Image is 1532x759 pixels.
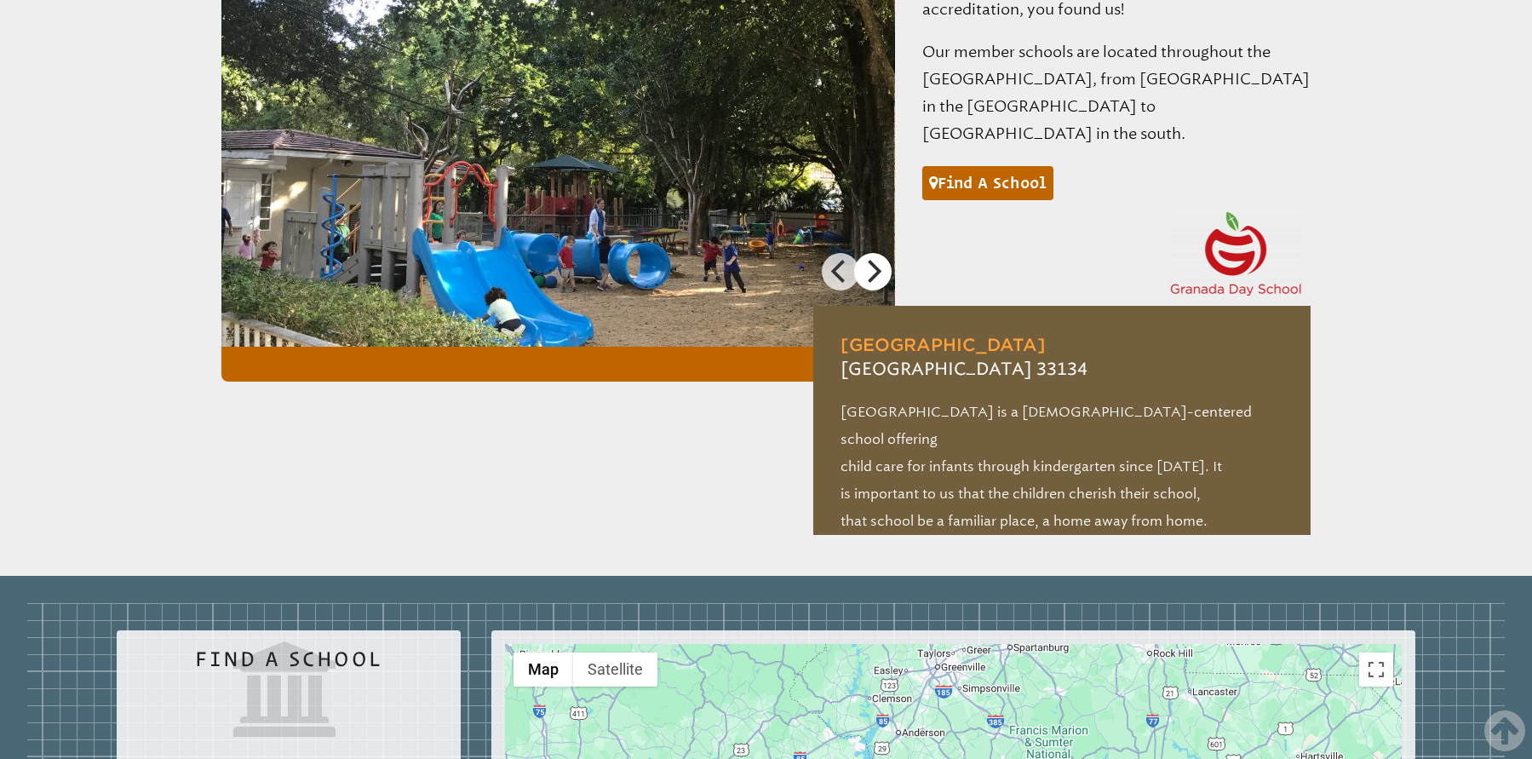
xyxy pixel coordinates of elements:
button: Next [854,253,892,290]
p: Our member schools are located throughout the [GEOGRAPHIC_DATA], from [GEOGRAPHIC_DATA] in the [G... [922,38,1311,147]
a: Find a school [922,166,1053,200]
button: Show satellite imagery [573,653,657,687]
button: Toggle fullscreen view [1359,653,1393,687]
button: Previous [822,253,859,290]
p: [GEOGRAPHIC_DATA] is a [DEMOGRAPHIC_DATA]-centered school offering child care for infants through... [813,385,1311,549]
a: [GEOGRAPHIC_DATA] [841,335,1046,355]
button: Show street map [514,653,573,687]
span: [GEOGRAPHIC_DATA] 33134 [841,359,1087,379]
